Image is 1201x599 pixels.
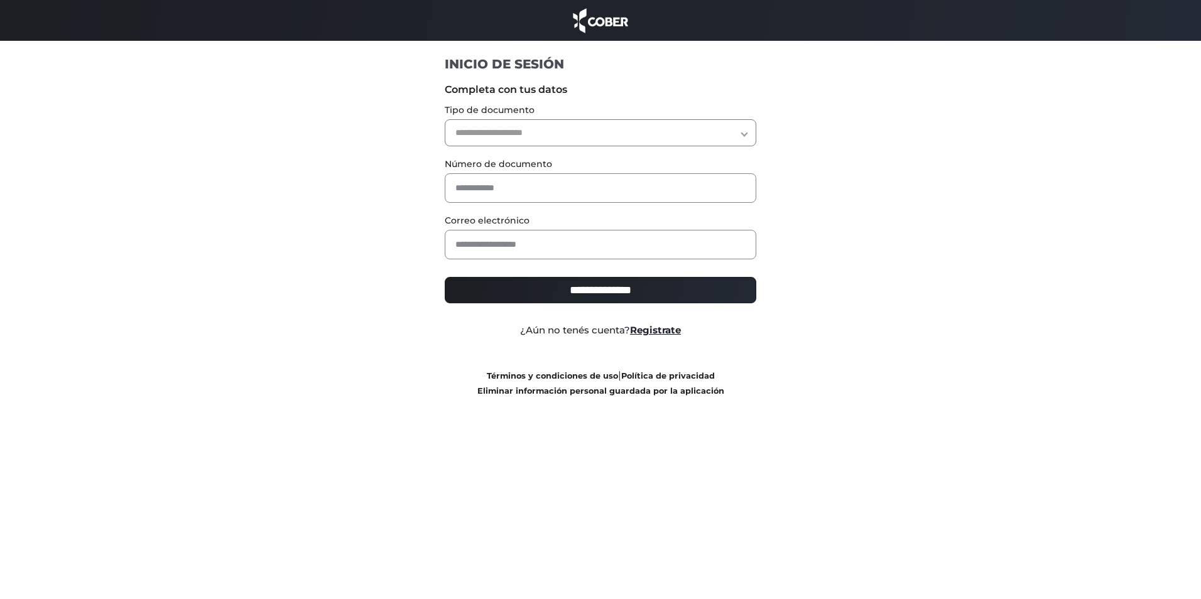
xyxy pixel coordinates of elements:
[477,386,724,396] a: Eliminar información personal guardada por la aplicación
[630,324,681,336] a: Registrate
[445,82,757,97] label: Completa con tus datos
[487,371,618,380] a: Términos y condiciones de uso
[621,371,715,380] a: Política de privacidad
[445,158,757,171] label: Número de documento
[445,56,757,72] h1: INICIO DE SESIÓN
[445,214,757,227] label: Correo electrónico
[435,368,766,398] div: |
[570,6,631,35] img: cober_marca.png
[435,323,766,338] div: ¿Aún no tenés cuenta?
[445,104,757,117] label: Tipo de documento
